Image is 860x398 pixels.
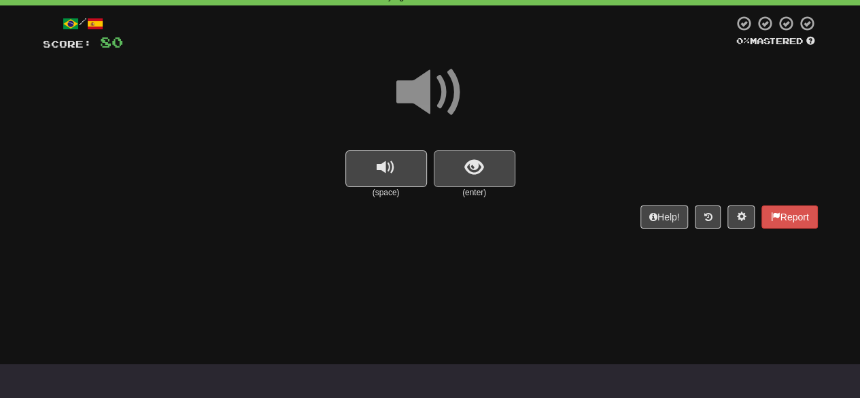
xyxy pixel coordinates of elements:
[640,205,689,229] button: Help!
[736,35,750,46] span: 0 %
[734,35,818,48] div: Mastered
[695,205,721,229] button: Round history (alt+y)
[43,38,92,50] span: Score:
[345,187,427,199] small: (space)
[43,15,123,32] div: /
[761,205,817,229] button: Report
[345,150,427,187] button: replay audio
[434,150,515,187] button: show sentence
[434,187,515,199] small: (enter)
[100,33,123,50] span: 80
